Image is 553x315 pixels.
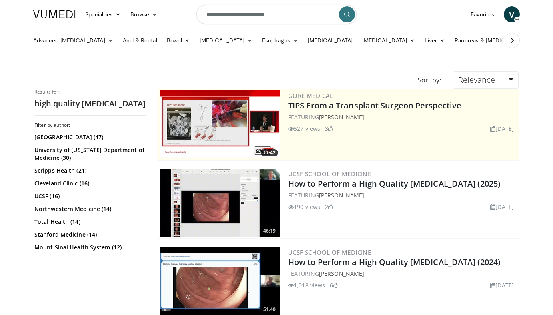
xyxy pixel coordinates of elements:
a: Liver [420,32,450,48]
img: VuMedi Logo [33,10,76,18]
li: 2 [325,203,333,211]
li: [DATE] [490,203,514,211]
div: FEATURING [288,113,517,121]
h3: Filter by author: [34,122,146,128]
a: [MEDICAL_DATA] [195,32,257,48]
a: [MEDICAL_DATA] [357,32,420,48]
a: Specialties [80,6,126,22]
a: Cleveland Clinic (16) [34,179,144,187]
a: [MEDICAL_DATA] [303,32,357,48]
a: TIPS From a Transplant Surgeon Perspective [288,100,461,111]
li: 1,018 views [288,281,325,289]
span: 11:42 [261,149,278,156]
a: Scripps Health (21) [34,167,144,175]
a: Mount Sinai Health System (12) [34,243,144,251]
a: UCSF School of Medicine [288,170,371,178]
li: 6 [330,281,338,289]
li: [DATE] [490,281,514,289]
div: Sort by: [412,71,447,89]
span: 46:19 [261,227,278,235]
a: Esophagus [257,32,303,48]
a: 46:19 [160,169,280,237]
a: 51:40 [160,247,280,315]
p: Results for: [34,89,146,95]
a: How to Perform a High Quality [MEDICAL_DATA] (2025) [288,178,500,189]
h2: high quality [MEDICAL_DATA] [34,98,146,109]
span: Relevance [458,74,495,85]
a: Anal & Rectal [118,32,162,48]
a: Pancreas & [MEDICAL_DATA] [450,32,543,48]
a: UCSF (16) [34,192,144,200]
a: [PERSON_NAME] [319,191,364,199]
a: Browse [126,6,162,22]
div: FEATURING [288,269,517,278]
a: Relevance [453,71,519,89]
a: Favorites [466,6,499,22]
li: [DATE] [490,124,514,133]
li: 3 [325,124,333,133]
a: University of [US_STATE] Department of Medicine (30) [34,146,144,162]
a: UCSF School of Medicine [288,248,371,256]
div: FEATURING [288,191,517,199]
a: V [504,6,520,22]
img: 2807a63f-1418-4448-a261-b6023c7f74bf.300x170_q85_crop-smart_upscale.jpg [160,247,280,315]
a: Advanced [MEDICAL_DATA] [28,32,118,48]
a: Northwestern Medicine (14) [34,205,144,213]
img: 4003d3dc-4d84-4588-a4af-bb6b84f49ae6.300x170_q85_crop-smart_upscale.jpg [160,90,280,158]
a: Stanford Medicine (14) [34,231,144,239]
span: 51:40 [261,306,278,313]
a: Total Health (14) [34,218,144,226]
li: 190 views [288,203,320,211]
a: 11:42 [160,90,280,158]
li: 527 views [288,124,320,133]
a: Gore Medical [288,92,333,100]
img: 77e5f14f-34ef-49ac-b703-7df57971e8ae.300x170_q85_crop-smart_upscale.jpg [160,169,280,237]
input: Search topics, interventions [196,5,357,24]
a: How to Perform a High Quality [MEDICAL_DATA] (2024) [288,257,500,267]
a: Bowel [162,32,195,48]
a: [GEOGRAPHIC_DATA] (47) [34,133,144,141]
a: [PERSON_NAME] [319,113,364,121]
a: [PERSON_NAME] [319,270,364,277]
